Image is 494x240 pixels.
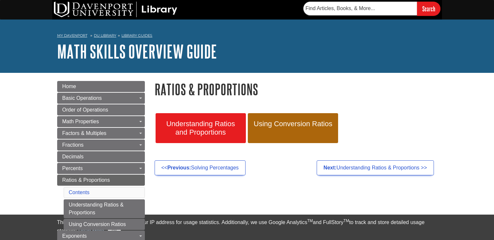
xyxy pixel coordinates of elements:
[57,41,217,61] a: Math Skills Overview Guide
[69,190,90,195] a: Contents
[62,130,107,136] span: Factors & Multiples
[253,120,333,128] span: Using Conversion Ratios
[62,177,110,183] span: Ratios & Proportions
[57,140,145,151] a: Fractions
[62,84,76,89] span: Home
[57,175,145,186] a: Ratios & Proportions
[62,154,84,159] span: Decimals
[155,81,437,98] h1: Ratios & Proportions
[156,113,246,143] a: Understanding Ratios and Proportions
[62,166,83,171] span: Percents
[62,95,102,101] span: Basic Operations
[57,93,145,104] a: Basic Operations
[57,163,145,174] a: Percents
[303,2,417,15] input: Find Articles, Books, & More...
[62,142,84,148] span: Fractions
[62,107,108,113] span: Order of Operations
[167,165,191,170] strong: Previous:
[307,219,313,223] sup: TM
[94,33,116,38] a: DU Library
[57,116,145,127] a: Math Properties
[344,219,349,223] sup: TM
[54,2,177,17] img: DU Library
[121,33,152,38] a: Library Guides
[62,233,87,239] span: Exponents
[303,2,440,16] form: Searches DU Library's articles, books, and more
[155,160,246,175] a: <<Previous:Solving Percentages
[248,113,338,143] a: Using Conversion Ratios
[57,128,145,139] a: Factors & Multiples
[160,120,241,137] span: Understanding Ratios and Proportions
[57,81,145,92] a: Home
[417,2,440,16] input: Search
[64,199,145,218] a: Understanding Ratios & Proportions
[317,160,434,175] a: Next:Understanding Ratios & Proportions >>
[57,151,145,162] a: Decimals
[64,219,145,230] a: Using Conversion Ratios
[57,31,437,42] nav: breadcrumb
[57,104,145,115] a: Order of Operations
[323,165,336,170] strong: Next:
[57,33,87,38] a: My Davenport
[57,219,437,236] div: This site uses cookies and records your IP address for usage statistics. Additionally, we use Goo...
[62,119,99,124] span: Math Properties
